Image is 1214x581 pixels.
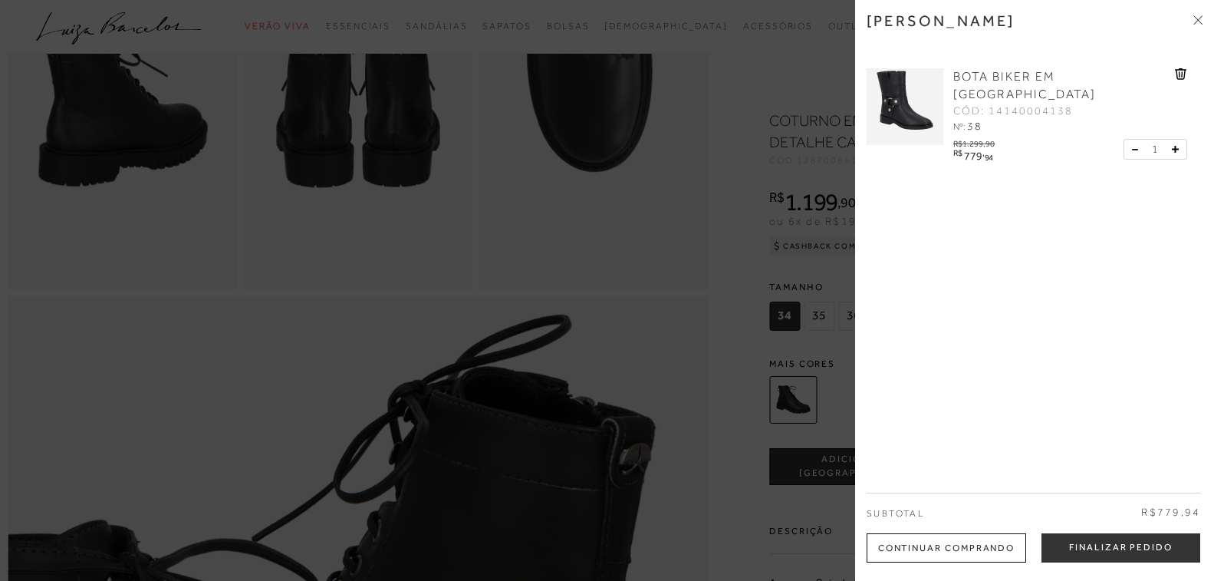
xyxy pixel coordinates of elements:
[1141,505,1200,520] span: R$779,94
[867,508,924,519] span: Subtotal
[867,533,1026,563] div: Continuar Comprando
[867,12,1015,30] h3: [PERSON_NAME]
[953,149,962,157] i: R$
[1041,533,1200,563] button: Finalizar Pedido
[953,68,1171,104] a: BOTA BIKER EM [GEOGRAPHIC_DATA]
[953,104,1073,119] span: CÓD: 14140004138
[982,149,993,157] i: ,
[1152,141,1158,157] span: 1
[985,153,993,162] span: 94
[953,121,966,132] span: Nº:
[967,120,982,132] span: 38
[964,150,982,162] span: 779
[953,70,1096,101] span: BOTA BIKER EM [GEOGRAPHIC_DATA]
[867,68,943,145] img: BOTA BIKER EM COURO PRETO
[953,135,995,148] div: R$1.299,90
